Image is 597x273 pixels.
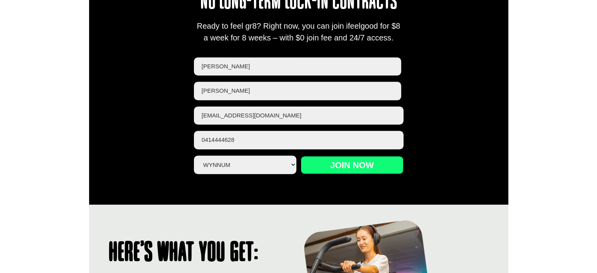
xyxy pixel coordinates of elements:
[194,131,403,149] input: Phone *
[194,20,403,44] div: Ready to feel gr8? Right now, you can join ifeelgood for $8 a week for 8 weeks – with $0 join fee...
[194,57,402,76] input: First name *
[109,240,291,268] h1: Here’s what you get:
[194,82,402,100] input: Last name *
[194,106,403,125] input: Email *
[301,156,403,174] input: Join now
